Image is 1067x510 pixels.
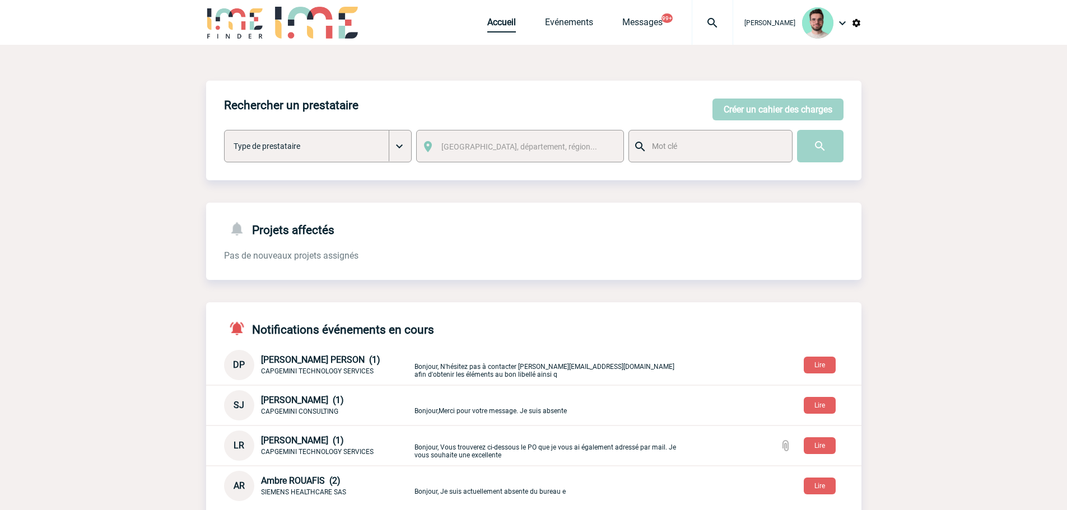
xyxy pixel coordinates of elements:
input: Submit [797,130,844,162]
button: Lire [804,437,836,454]
img: notifications-24-px-g.png [229,221,252,237]
a: AR Ambre ROUAFIS (2) SIEMENS HEALTHCARE SAS Bonjour, Je suis actuellement absente du bureau e [224,480,678,490]
a: LR [PERSON_NAME] (1) CAPGEMINI TECHNOLOGY SERVICES Bonjour, Vous trouverez ci-dessous le PO que j... [224,439,678,450]
div: Conversation privée : Client - Agence [224,390,412,420]
a: DP [PERSON_NAME] PERSON (1) CAPGEMINI TECHNOLOGY SERVICES Bonjour, N'hésitez pas à contacter [PER... [224,359,678,369]
p: Bonjour, Je suis actuellement absente du bureau e [414,477,678,495]
a: Lire [795,439,845,450]
span: Pas de nouveaux projets assignés [224,250,358,261]
button: Lire [804,397,836,414]
p: Bonjour, N'hésitez pas à contacter [PERSON_NAME][EMAIL_ADDRESS][DOMAIN_NAME] afin d'obtenir les é... [414,352,678,378]
img: IME-Finder [206,7,264,39]
a: Evénements [545,17,593,32]
span: AR [234,480,245,491]
a: SJ [PERSON_NAME] (1) CAPGEMINI CONSULTING Bonjour,Merci pour votre message. Je suis absente [224,399,678,410]
button: Lire [804,478,836,494]
span: [PERSON_NAME] [744,19,795,27]
span: CAPGEMINI TECHNOLOGY SERVICES [261,367,374,375]
span: SIEMENS HEALTHCARE SAS [261,488,346,496]
h4: Rechercher un prestataire [224,99,358,112]
span: [GEOGRAPHIC_DATA], département, région... [441,142,597,151]
div: Conversation privée : Client - Agence [224,350,412,380]
img: 121547-2.png [802,7,833,39]
h4: Projets affectés [224,221,334,237]
span: CAPGEMINI CONSULTING [261,408,338,415]
span: Ambre ROUAFIS (2) [261,475,341,486]
span: [PERSON_NAME] (1) [261,395,344,405]
a: Lire [795,399,845,410]
p: Bonjour,Merci pour votre message. Je suis absente [414,396,678,415]
div: Conversation privée : Client - Agence [224,431,412,461]
img: notifications-active-24-px-r.png [229,320,252,336]
span: DP [233,359,245,370]
div: Conversation privée : Client - Agence [224,471,412,501]
a: Lire [795,480,845,490]
a: Messages [622,17,663,32]
a: Accueil [487,17,516,32]
span: [PERSON_NAME] (1) [261,435,344,446]
span: LR [234,440,244,451]
span: [PERSON_NAME] PERSON (1) [261,354,380,365]
p: Bonjour, Vous trouverez ci-dessous le PO que je vous ai également adressé par mail. Je vous souha... [414,433,678,459]
button: Lire [804,357,836,373]
span: SJ [234,400,244,410]
a: Lire [795,359,845,369]
input: Mot clé [649,139,782,153]
span: CAPGEMINI TECHNOLOGY SERVICES [261,448,374,456]
button: 99+ [661,13,673,23]
h4: Notifications événements en cours [224,320,434,336]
